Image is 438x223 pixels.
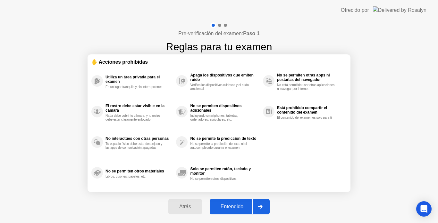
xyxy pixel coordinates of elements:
[190,177,251,181] div: No se permiten otros dispositivos
[210,199,270,214] button: Entendido
[212,204,252,210] div: Entendido
[190,104,259,113] div: No se permiten dispositivos adicionales
[105,75,173,84] div: Utiliza un área privada para el examen
[190,167,259,176] div: Solo se permiten ratón, teclado y monitor
[178,30,259,37] h4: Pre-verificación del examen:
[190,83,251,91] div: Verifica los dispositivos ruidosos y el ruido ambiental
[170,204,200,210] div: Atrás
[105,175,166,179] div: Libros, guiones, papeles, etc.
[373,6,426,14] img: Delivered by Rosalyn
[190,73,259,82] div: Apaga los dispositivos que emiten ruido
[277,83,338,91] div: No está permitido usar otras aplicaciones ni navegar por internet
[243,31,260,36] b: Paso 1
[168,199,202,214] button: Atrás
[416,201,432,217] div: Open Intercom Messenger
[341,6,369,14] div: Ofrecido por
[91,58,347,66] div: ✋ Acciones prohibidas
[105,114,166,122] div: Nada debe cubrir tu cámara, y tu rostro debe estar claramente enfocado
[277,106,343,115] div: Está prohibido compartir el contenido del examen
[105,85,166,89] div: En un lugar tranquilo y sin interrupciones
[105,104,173,113] div: El rostro debe estar visible en la cámara
[105,169,173,173] div: No se permiten otros materiales
[277,73,343,82] div: No se permiten otras apps ni pestañas del navegador
[105,136,173,141] div: No interactúes con otras personas
[190,114,251,122] div: Incluyendo smartphones, tabletas, ordenadores, auriculares, etc.
[166,39,272,54] h1: Reglas para tu examen
[105,142,166,150] div: Tu espacio físico debe estar despejado y las apps de comunicación apagadas
[190,142,251,150] div: No se permite la predicción de texto ni el autocompletado durante el examen
[277,116,338,120] div: El contenido del examen es solo para ti
[190,136,259,141] div: No se permite la predicción de texto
